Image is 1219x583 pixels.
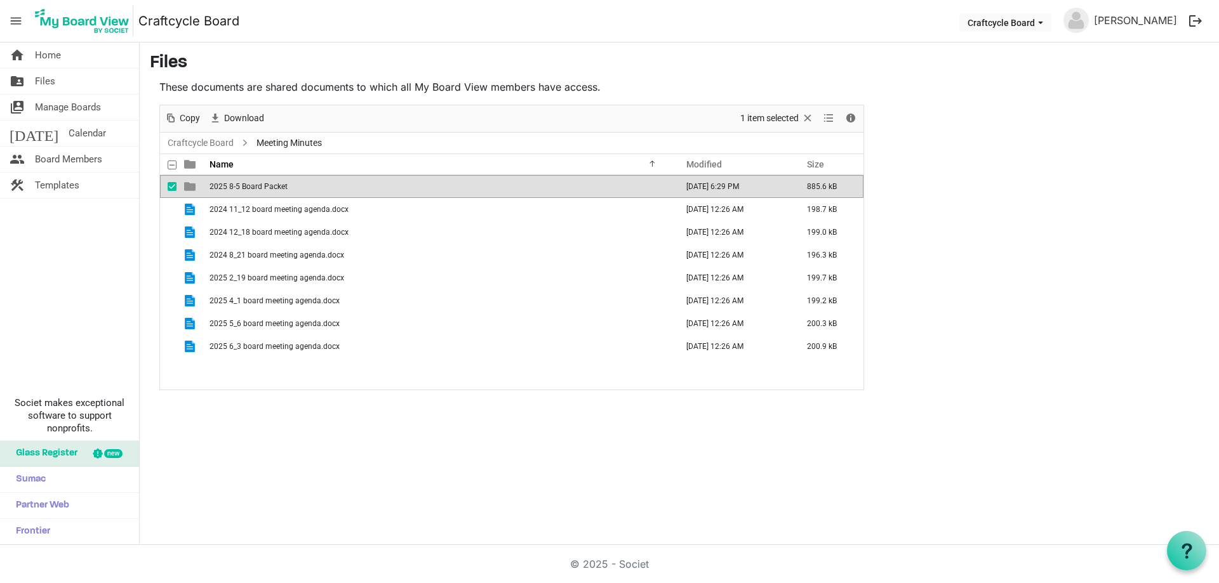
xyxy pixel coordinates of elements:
[10,69,25,94] span: folder_shared
[206,335,673,358] td: 2025 6_3 board meeting agenda.docx is template cell column header Name
[738,110,816,126] button: Selection
[160,289,177,312] td: checkbox
[35,43,61,68] span: Home
[673,221,794,244] td: July 11, 2025 12:26 AM column header Modified
[210,228,349,237] span: 2024 12_18 board meeting agenda.docx
[160,335,177,358] td: checkbox
[794,335,863,358] td: 200.9 kB is template cell column header Size
[177,312,206,335] td: is template cell column header type
[1182,8,1209,34] button: logout
[10,95,25,120] span: switch_account
[206,312,673,335] td: 2025 5_6 board meeting agenda.docx is template cell column header Name
[210,159,234,169] span: Name
[673,289,794,312] td: July 11, 2025 12:26 AM column header Modified
[794,175,863,198] td: 885.6 kB is template cell column header Size
[1089,8,1182,33] a: [PERSON_NAME]
[794,221,863,244] td: 199.0 kB is template cell column header Size
[177,244,206,266] td: is template cell column header type
[104,449,123,458] div: new
[177,335,206,358] td: is template cell column header type
[177,289,206,312] td: is template cell column header type
[35,173,79,198] span: Templates
[686,159,722,169] span: Modified
[31,5,138,37] a: My Board View Logo
[673,175,794,198] td: August 01, 2025 6:29 PM column header Modified
[794,244,863,266] td: 196.3 kB is template cell column header Size
[35,147,102,172] span: Board Members
[6,396,133,435] span: Societ makes exceptional software to support nonprofits.
[959,13,1051,31] button: Craftcycle Board dropdownbutton
[739,110,800,126] span: 1 item selected
[821,110,836,126] button: View dropdownbutton
[177,198,206,221] td: is template cell column header type
[840,105,862,132] div: Details
[794,289,863,312] td: 199.2 kB is template cell column header Size
[673,312,794,335] td: July 11, 2025 12:26 AM column header Modified
[206,266,673,289] td: 2025 2_19 board meeting agenda.docx is template cell column header Name
[150,53,1209,74] h3: Files
[206,244,673,266] td: 2024 8_21 board meeting agenda.docx is template cell column header Name
[210,182,288,191] span: 2025 8-5 Board Packet
[210,273,344,282] span: 2025 2_19 board meeting agenda.docx
[210,342,340,351] span: 2025 6_3 board meeting agenda.docx
[794,198,863,221] td: 198.7 kB is template cell column header Size
[177,175,206,198] td: is template cell column header type
[138,8,239,34] a: Craftcycle Board
[207,110,267,126] button: Download
[35,69,55,94] span: Files
[165,135,236,151] a: Craftcycle Board
[160,198,177,221] td: checkbox
[206,289,673,312] td: 2025 4_1 board meeting agenda.docx is template cell column header Name
[160,312,177,335] td: checkbox
[10,467,46,492] span: Sumac
[10,173,25,198] span: construction
[206,221,673,244] td: 2024 12_18 board meeting agenda.docx is template cell column header Name
[736,105,818,132] div: Clear selection
[807,159,824,169] span: Size
[843,110,860,126] button: Details
[10,147,25,172] span: people
[10,121,58,146] span: [DATE]
[177,221,206,244] td: is template cell column header type
[69,121,106,146] span: Calendar
[10,43,25,68] span: home
[254,135,324,151] span: Meeting Minutes
[160,221,177,244] td: checkbox
[570,558,649,570] a: © 2025 - Societ
[160,105,204,132] div: Copy
[673,244,794,266] td: July 11, 2025 12:26 AM column header Modified
[35,95,101,120] span: Manage Boards
[178,110,201,126] span: Copy
[10,493,69,518] span: Partner Web
[163,110,203,126] button: Copy
[160,266,177,289] td: checkbox
[206,198,673,221] td: 2024 11_12 board meeting agenda.docx is template cell column header Name
[210,296,340,305] span: 2025 4_1 board meeting agenda.docx
[794,312,863,335] td: 200.3 kB is template cell column header Size
[31,5,133,37] img: My Board View Logo
[210,319,340,328] span: 2025 5_6 board meeting agenda.docx
[159,79,864,95] p: These documents are shared documents to which all My Board View members have access.
[4,9,28,33] span: menu
[818,105,840,132] div: View
[673,335,794,358] td: July 11, 2025 12:26 AM column header Modified
[177,266,206,289] td: is template cell column header type
[160,175,177,198] td: checkbox
[204,105,269,132] div: Download
[210,251,344,259] span: 2024 8_21 board meeting agenda.docx
[794,266,863,289] td: 199.7 kB is template cell column header Size
[10,519,50,544] span: Frontier
[10,441,77,466] span: Glass Register
[210,205,349,214] span: 2024 11_12 board meeting agenda.docx
[673,198,794,221] td: July 11, 2025 12:26 AM column header Modified
[223,110,265,126] span: Download
[1063,8,1089,33] img: no-profile-picture.svg
[160,244,177,266] td: checkbox
[206,175,673,198] td: 2025 8-5 Board Packet is template cell column header Name
[673,266,794,289] td: July 11, 2025 12:26 AM column header Modified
